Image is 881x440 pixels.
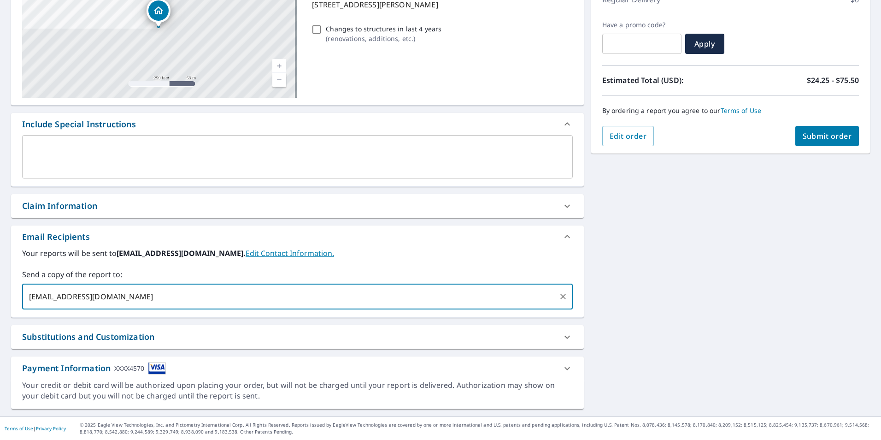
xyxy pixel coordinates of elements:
a: EditContactInfo [246,248,334,258]
label: Your reports will be sent to [22,248,573,259]
a: Terms of Use [721,106,762,115]
img: cardImage [148,362,166,375]
span: Apply [693,39,717,49]
a: Terms of Use [5,425,33,432]
div: Claim Information [22,200,97,212]
button: Apply [685,34,724,54]
a: Current Level 17, Zoom In [272,59,286,73]
button: Submit order [795,126,859,146]
p: $24.25 - $75.50 [807,75,859,86]
label: Have a promo code? [602,21,681,29]
div: Include Special Instructions [22,118,136,131]
label: Send a copy of the report to: [22,269,573,280]
p: ( renovations, additions, etc. ) [326,34,441,43]
p: | [5,426,66,431]
button: Clear [557,290,570,303]
span: Submit order [803,131,852,141]
div: Payment InformationXXXX4570cardImage [11,357,584,380]
div: Claim Information [11,194,584,218]
span: Edit order [610,131,647,141]
div: Include Special Instructions [11,113,584,135]
a: Current Level 17, Zoom Out [272,73,286,87]
div: XXXX4570 [114,362,144,375]
p: © 2025 Eagle View Technologies, Inc. and Pictometry International Corp. All Rights Reserved. Repo... [80,422,876,435]
a: Privacy Policy [36,425,66,432]
b: [EMAIL_ADDRESS][DOMAIN_NAME]. [117,248,246,258]
div: Email Recipients [11,226,584,248]
button: Edit order [602,126,654,146]
div: Substitutions and Customization [11,325,584,349]
div: Your credit or debit card will be authorized upon placing your order, but will not be charged unt... [22,380,573,401]
p: By ordering a report you agree to our [602,107,859,115]
div: Email Recipients [22,231,90,243]
div: Substitutions and Customization [22,331,154,343]
p: Estimated Total (USD): [602,75,731,86]
p: Changes to structures in last 4 years [326,24,441,34]
div: Payment Information [22,362,166,375]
